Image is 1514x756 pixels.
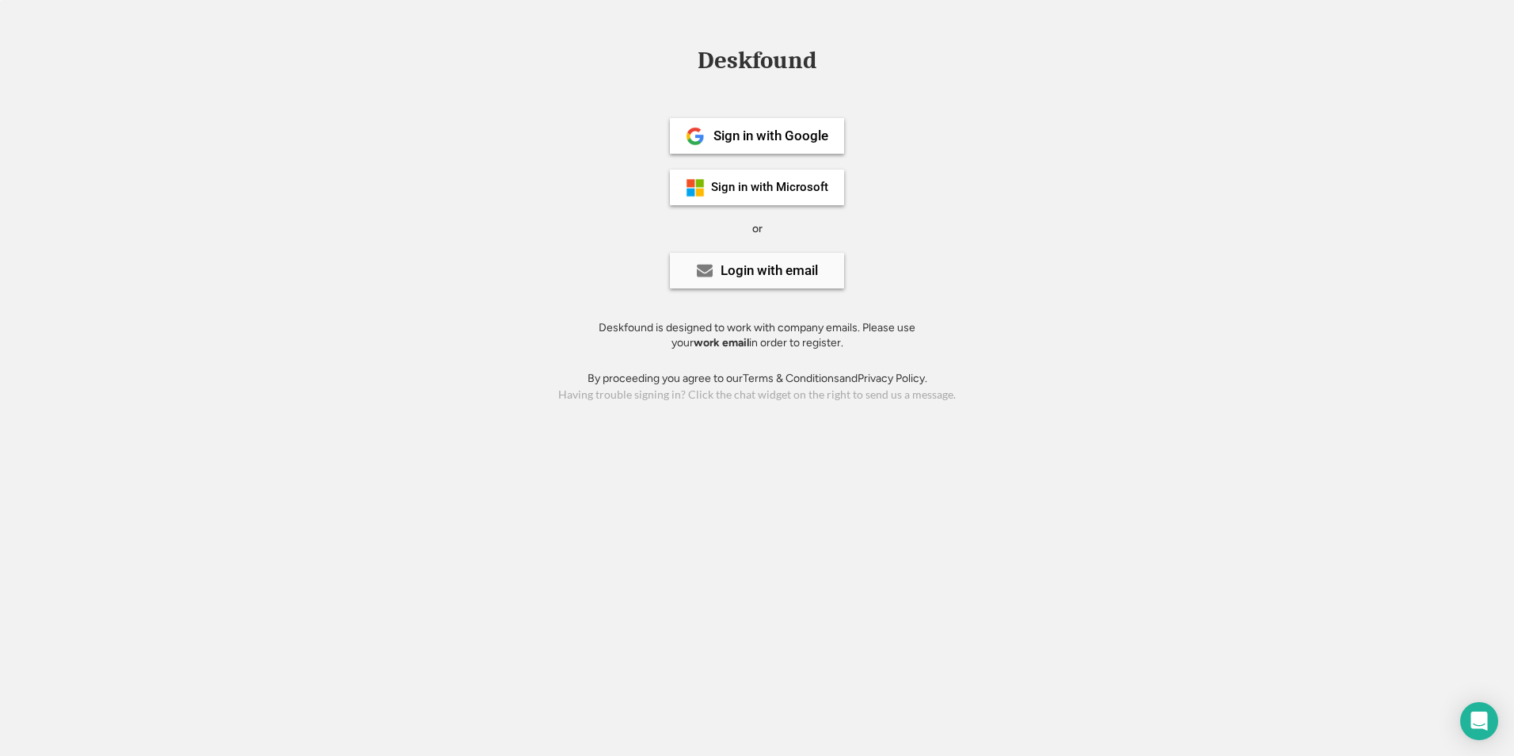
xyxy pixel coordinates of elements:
[1460,702,1498,740] div: Open Intercom Messenger
[588,371,927,387] div: By proceeding you agree to our and
[579,320,935,351] div: Deskfound is designed to work with company emails. Please use your in order to register.
[721,264,818,277] div: Login with email
[694,336,749,349] strong: work email
[743,372,839,385] a: Terms & Conditions
[686,127,705,146] img: 1024px-Google__G__Logo.svg.png
[752,221,763,237] div: or
[713,129,828,143] div: Sign in with Google
[686,178,705,197] img: ms-symbollockup_mssymbol_19.png
[690,48,824,73] div: Deskfound
[711,181,828,193] div: Sign in with Microsoft
[858,372,927,385] a: Privacy Policy.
